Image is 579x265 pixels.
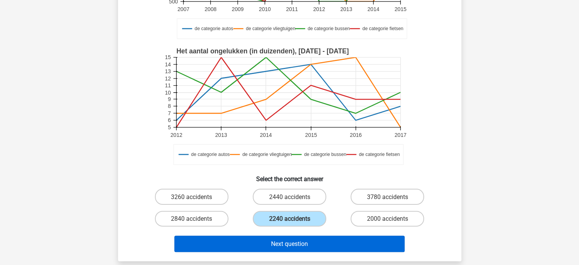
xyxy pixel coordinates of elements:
text: de categorie fietsen [359,152,400,157]
text: 2010 [258,6,270,12]
text: de categorie autos [195,26,233,31]
text: de categorie bussen [304,152,346,157]
text: de categorie bussen [308,26,350,31]
text: 2012 [313,6,325,12]
font: 2240 accidents [269,215,310,222]
text: 12 [165,75,171,82]
text: 2013 [340,6,352,12]
text: 2014 [260,132,271,138]
text: 9 [167,96,171,102]
text: 5 [167,124,171,130]
font: 2840 accidents [171,215,212,222]
text: 2014 [367,6,379,12]
text: 8 [167,103,171,109]
text: 2009 [231,6,243,12]
text: 2013 [215,132,227,138]
text: 2015 [305,132,317,138]
text: de categorie vliegtuigen [242,152,292,157]
font: Select the correct answer [256,175,323,183]
text: de categorie fietsen [362,26,403,31]
text: 2011 [286,6,298,12]
font: 2000 accidents [367,215,408,222]
font: 3260 accidents [171,193,212,201]
font: 2440 accidents [269,193,310,201]
font: 3780 accidents [367,193,408,201]
text: 2017 [394,132,406,138]
text: 10 [165,90,171,96]
text: 15 [165,54,171,60]
text: 2016 [349,132,361,138]
text: 11 [165,82,171,88]
font: Next question [271,240,308,247]
text: 6 [167,117,171,123]
button: Next question [174,236,405,252]
text: 2007 [177,6,189,12]
text: 2012 [170,132,182,138]
text: de categorie vliegtuigen [246,26,295,31]
text: 7 [167,110,171,116]
text: 13 [165,68,171,74]
text: 2015 [394,6,406,12]
text: de categorie autos [191,152,230,157]
text: 14 [165,61,171,67]
text: Het aantal ongelukken (in duizenden), [DATE] - [DATE] [176,47,349,55]
text: 2008 [204,6,216,12]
